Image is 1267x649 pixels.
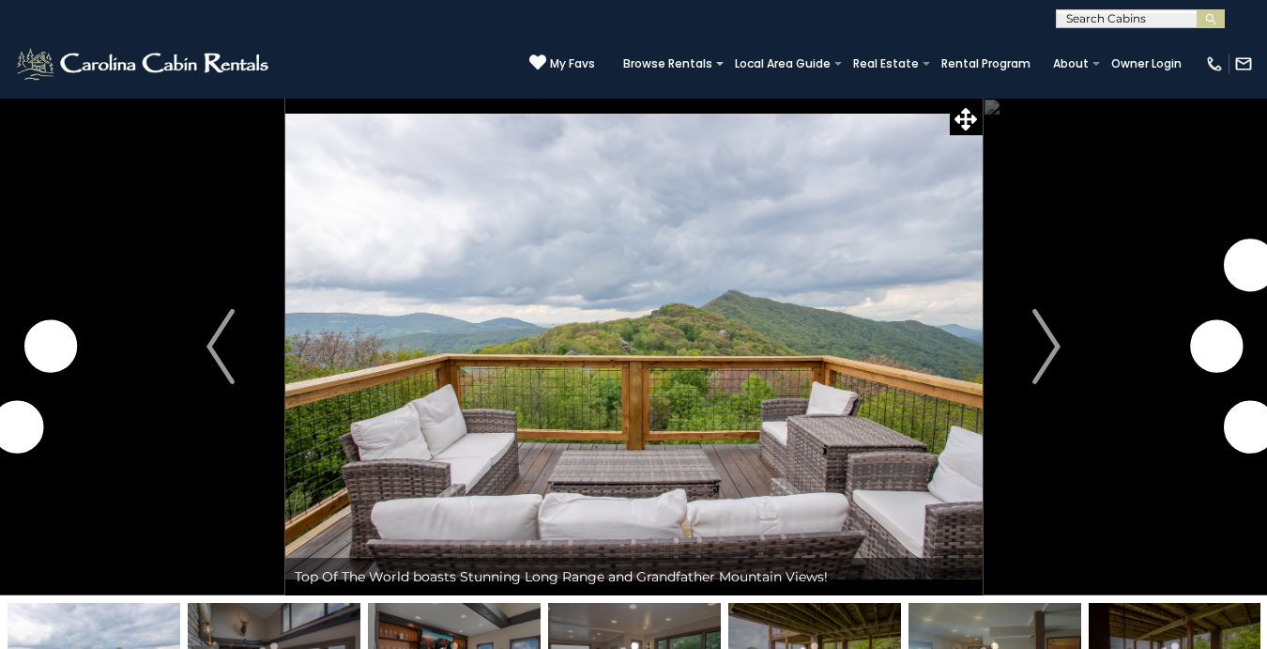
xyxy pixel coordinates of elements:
[725,51,840,77] a: Local Area Guide
[1102,51,1191,77] a: Owner Login
[1205,54,1224,73] img: phone-regular-white.png
[1032,309,1061,384] img: arrow
[550,55,595,72] span: My Favs
[529,54,595,73] a: My Favs
[206,309,235,384] img: arrow
[285,558,983,595] div: Top Of The World boasts Stunning Long Range and Grandfather Mountain Views!
[844,51,928,77] a: Real Estate
[932,51,1040,77] a: Rental Program
[156,98,285,595] button: Previous
[1044,51,1098,77] a: About
[1234,54,1253,73] img: mail-regular-white.png
[614,51,722,77] a: Browse Rentals
[982,98,1111,595] button: Next
[14,45,274,83] img: White-1-2.png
